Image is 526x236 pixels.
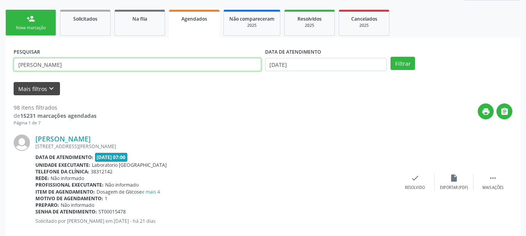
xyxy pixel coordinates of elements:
img: img [14,135,30,151]
span: Não informado [61,202,94,208]
a: [PERSON_NAME] [35,135,91,143]
b: Rede: [35,175,49,182]
div: 2025 [290,23,329,28]
span: Dosagem de Glicose [97,189,160,195]
b: Motivo de agendamento: [35,195,103,202]
label: PESQUISAR [14,46,40,58]
span: Laboratorio [GEOGRAPHIC_DATA] [92,162,167,168]
b: Telefone da clínica: [35,168,89,175]
i: print [482,107,490,116]
b: Preparo: [35,202,59,208]
div: 2025 [229,23,274,28]
i:  [500,107,509,116]
a: e mais 4 [142,189,160,195]
i: insert_drive_file [450,174,458,182]
i:  [489,174,497,182]
strong: 15231 marcações agendadas [20,112,97,119]
span: ST00015478 [99,208,126,215]
div: Página 1 de 7 [14,120,97,126]
span: Resolvidos [297,16,322,22]
input: Selecione um intervalo [265,58,387,71]
label: DATA DE ATENDIMENTO [265,46,321,58]
span: Não informado [105,182,139,188]
span: Não compareceram [229,16,274,22]
span: Solicitados [73,16,97,22]
b: Unidade executante: [35,162,90,168]
b: Data de atendimento: [35,154,93,161]
span: Não informado [51,175,84,182]
span: Na fila [132,16,147,22]
p: Solicitado por [PERSON_NAME] em [DATE] - há 21 dias [35,218,396,224]
div: Resolvido [405,185,425,191]
span: [DATE] 07:00 [95,153,128,162]
span: 1 [105,195,107,202]
button: Filtrar [391,57,415,70]
div: Nova marcação [11,25,50,31]
b: Item de agendamento: [35,189,95,195]
div: Mais ações [482,185,503,191]
i: check [411,174,419,182]
div: de [14,112,97,120]
div: person_add [26,14,35,23]
i: keyboard_arrow_down [47,84,56,93]
div: Exportar (PDF) [440,185,468,191]
button: Mais filtroskeyboard_arrow_down [14,82,60,96]
b: Senha de atendimento: [35,208,97,215]
b: Profissional executante: [35,182,104,188]
div: 98 itens filtrados [14,103,97,112]
span: 38312142 [91,168,113,175]
span: Cancelados [351,16,377,22]
button: print [478,103,494,119]
div: 2025 [345,23,384,28]
input: Nome, CNS [14,58,261,71]
button:  [496,103,512,119]
span: Agendados [181,16,207,22]
div: [STREET_ADDRESS][PERSON_NAME] [35,143,396,150]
